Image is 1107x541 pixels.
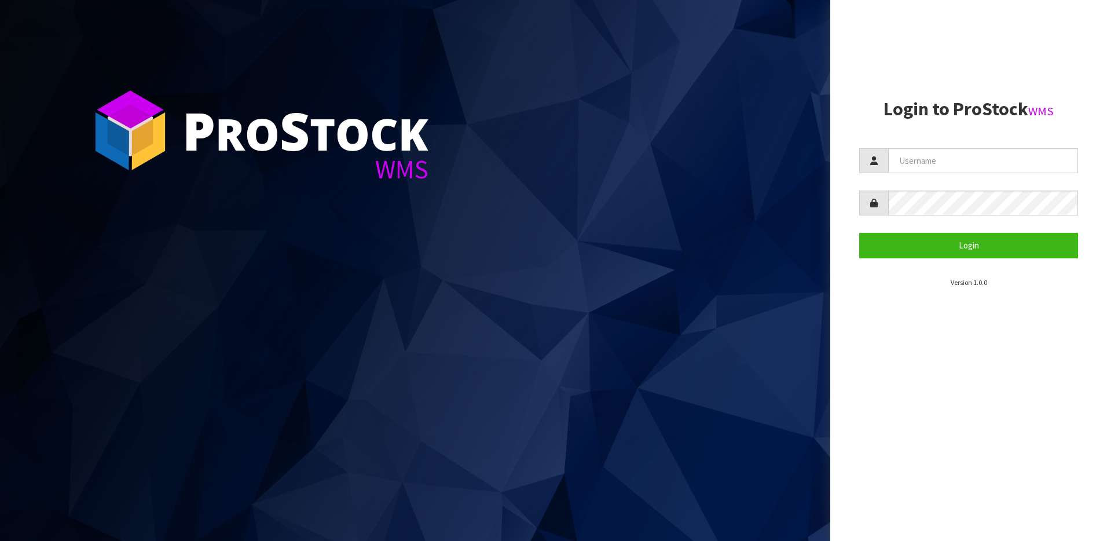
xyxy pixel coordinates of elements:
button: Login [859,233,1078,258]
span: P [182,95,215,166]
div: ro tock [182,104,428,156]
h2: Login to ProStock [859,99,1078,119]
div: WMS [182,156,428,182]
input: Username [888,148,1078,173]
small: Version 1.0.0 [951,278,987,287]
span: S [280,95,310,166]
img: ProStock Cube [87,87,174,174]
small: WMS [1028,104,1054,119]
